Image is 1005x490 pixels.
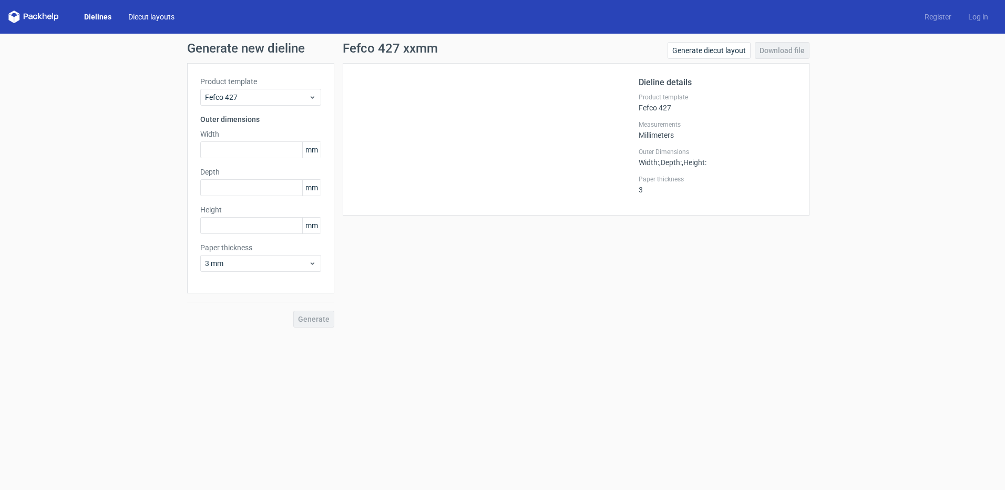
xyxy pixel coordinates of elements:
a: Diecut layouts [120,12,183,22]
span: Width : [639,158,659,167]
label: Product template [639,93,796,101]
label: Paper thickness [639,175,796,183]
h2: Dieline details [639,76,796,89]
a: Log in [960,12,997,22]
div: Millimeters [639,120,796,139]
span: , Height : [682,158,706,167]
a: Generate diecut layout [668,42,751,59]
div: 3 [639,175,796,194]
span: Fefco 427 [205,92,309,103]
span: 3 mm [205,258,309,269]
div: Fefco 427 [639,93,796,112]
h1: Fefco 427 xxmm [343,42,438,55]
span: mm [302,180,321,196]
label: Width [200,129,321,139]
label: Measurements [639,120,796,129]
label: Paper thickness [200,242,321,253]
span: , Depth : [659,158,682,167]
label: Height [200,205,321,215]
label: Product template [200,76,321,87]
h3: Outer dimensions [200,114,321,125]
a: Dielines [76,12,120,22]
label: Outer Dimensions [639,148,796,156]
a: Register [916,12,960,22]
h1: Generate new dieline [187,42,818,55]
span: mm [302,142,321,158]
span: mm [302,218,321,233]
label: Depth [200,167,321,177]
